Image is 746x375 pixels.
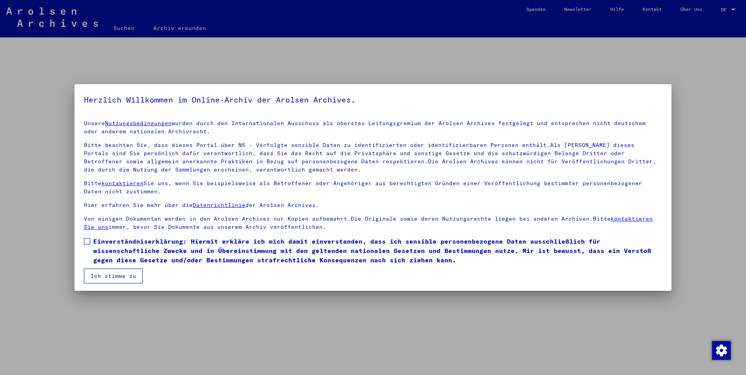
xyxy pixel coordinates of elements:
[84,141,662,174] p: Bitte beachten Sie, dass dieses Portal über NS - Verfolgte sensible Daten zu identifizierten oder...
[93,237,662,265] span: Einverständniserklärung: Hiermit erkläre ich mich damit einverstanden, dass ich sensible personen...
[84,119,662,136] p: Unsere wurden durch den Internationalen Ausschuss als oberstes Leitungsgremium der Arolsen Archiv...
[84,94,662,106] h5: Herzlich Willkommen im Online-Archiv der Arolsen Archives.
[712,341,731,360] img: Zustimmung ändern
[101,180,144,187] a: kontaktieren
[105,120,172,127] a: Nutzungsbedingungen
[84,215,662,231] p: Von einigen Dokumenten werden in den Arolsen Archives nur Kopien aufbewahrt.Die Originale sowie d...
[193,202,245,209] a: Datenrichtlinie
[84,269,143,283] button: Ich stimme zu
[84,201,662,209] p: Hier erfahren Sie mehr über die der Arolsen Archives.
[84,179,662,196] p: Bitte Sie uns, wenn Sie beispielsweise als Betroffener oder Angehöriger aus berechtigten Gründen ...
